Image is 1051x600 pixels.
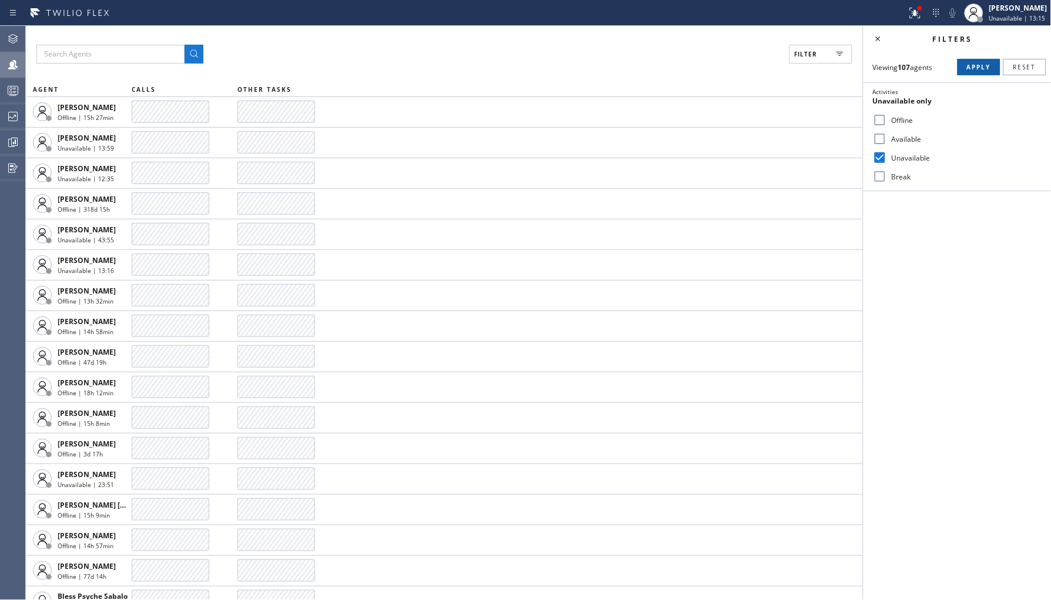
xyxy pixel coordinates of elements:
span: Offline | 3d 17h [58,450,103,458]
span: Unavailable only [873,96,932,106]
span: Offline | 13h 32min [58,297,113,305]
span: Unavailable | 13:59 [58,144,114,152]
span: Offline | 47d 19h [58,358,106,366]
span: [PERSON_NAME] [58,102,116,112]
span: Offline | 15h 8min [58,419,110,428]
span: [PERSON_NAME] [58,347,116,357]
span: [PERSON_NAME] [58,439,116,449]
span: Filter [795,50,818,58]
button: Mute [945,5,961,21]
strong: 107 [898,62,911,72]
span: [PERSON_NAME] [58,316,116,326]
span: Offline | 77d 14h [58,572,106,581]
span: [PERSON_NAME] [58,286,116,296]
span: [PERSON_NAME] [58,408,116,418]
span: Offline | 14h 58min [58,328,113,336]
span: [PERSON_NAME] [58,255,116,265]
span: [PERSON_NAME] [58,225,116,235]
span: [PERSON_NAME] [58,561,116,571]
span: Unavailable | 23:51 [58,481,114,489]
span: Filters [933,34,973,44]
span: [PERSON_NAME] [58,164,116,174]
span: [PERSON_NAME] [PERSON_NAME] [58,500,176,510]
label: Break [887,172,1042,182]
span: Reset [1013,63,1036,71]
label: Available [887,134,1042,144]
span: Unavailable | 13:16 [58,266,114,275]
button: Reset [1003,59,1046,75]
span: Offline | 18h 12min [58,389,113,397]
span: [PERSON_NAME] [58,194,116,204]
div: Activities [873,88,1042,96]
span: Viewing agents [873,62,933,72]
span: Unavailable | 13:15 [989,14,1046,22]
span: Offline | 318d 15h [58,205,110,214]
div: [PERSON_NAME] [989,3,1047,13]
button: Apply [958,59,1000,75]
span: Apply [967,63,991,71]
label: Offline [887,115,1042,125]
span: Unavailable | 43:55 [58,236,114,244]
span: [PERSON_NAME] [58,531,116,541]
span: [PERSON_NAME] [58,133,116,143]
span: CALLS [132,85,156,94]
input: Search Agents [36,45,185,64]
span: Offline | 14h 57min [58,542,113,550]
span: Offline | 15h 27min [58,114,113,122]
label: Unavailable [887,153,1042,163]
span: OTHER TASKS [237,85,292,94]
span: Unavailable | 12:35 [58,175,114,183]
button: Filter [789,45,852,64]
span: [PERSON_NAME] [58,469,116,479]
span: AGENT [33,85,59,94]
span: Offline | 15h 9min [58,511,110,519]
span: [PERSON_NAME] [58,378,116,388]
